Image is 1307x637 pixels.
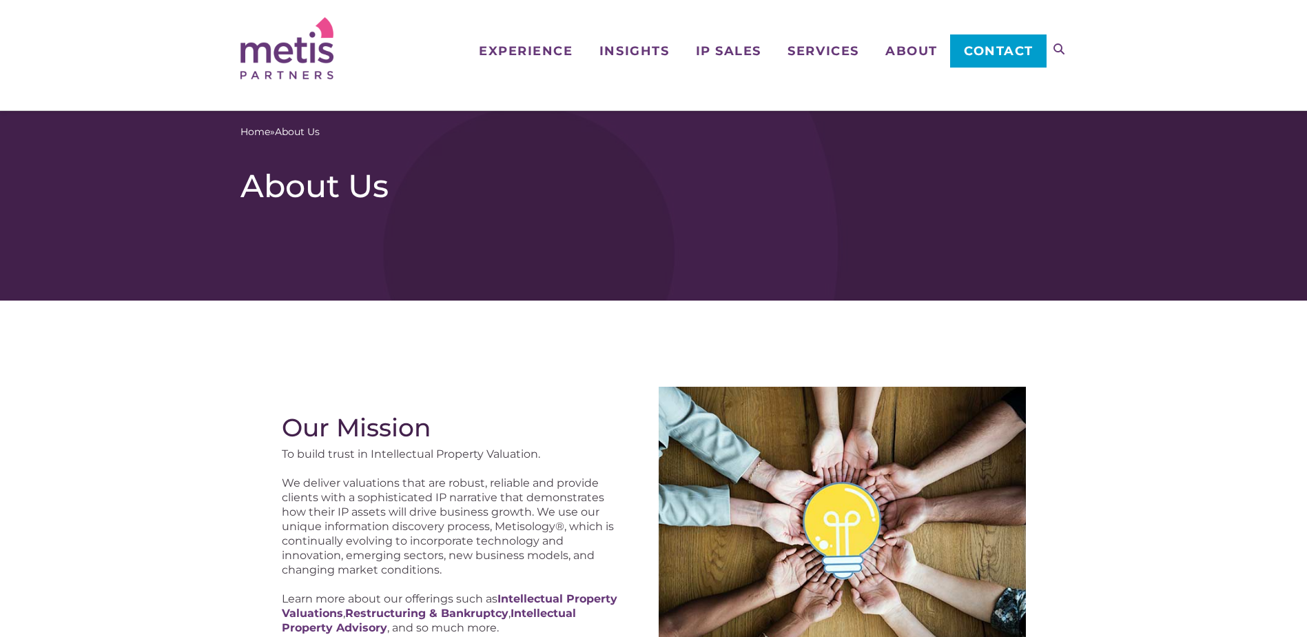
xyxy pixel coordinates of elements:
[950,34,1046,68] a: Contact
[964,45,1033,57] span: Contact
[240,167,1067,205] h1: About Us
[282,592,626,636] p: Learn more about our offerings such as , , , and so much more.
[282,413,626,442] h2: Our Mission
[696,45,761,57] span: IP Sales
[240,125,320,139] span: »
[282,447,626,462] p: To build trust in Intellectual Property Valuation.
[282,593,617,620] a: Intellectual Property Valuations
[282,476,626,578] p: We deliver valuations that are robust, reliable and provide clients with a sophisticated IP narra...
[240,125,270,139] a: Home
[282,607,576,635] a: Intellectual Property Advisory
[240,17,333,79] img: Metis Partners
[345,607,508,620] a: Restructuring & Bankruptcy
[885,45,938,57] span: About
[788,45,858,57] span: Services
[599,45,669,57] span: Insights
[275,125,320,139] span: About Us
[479,45,573,57] span: Experience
